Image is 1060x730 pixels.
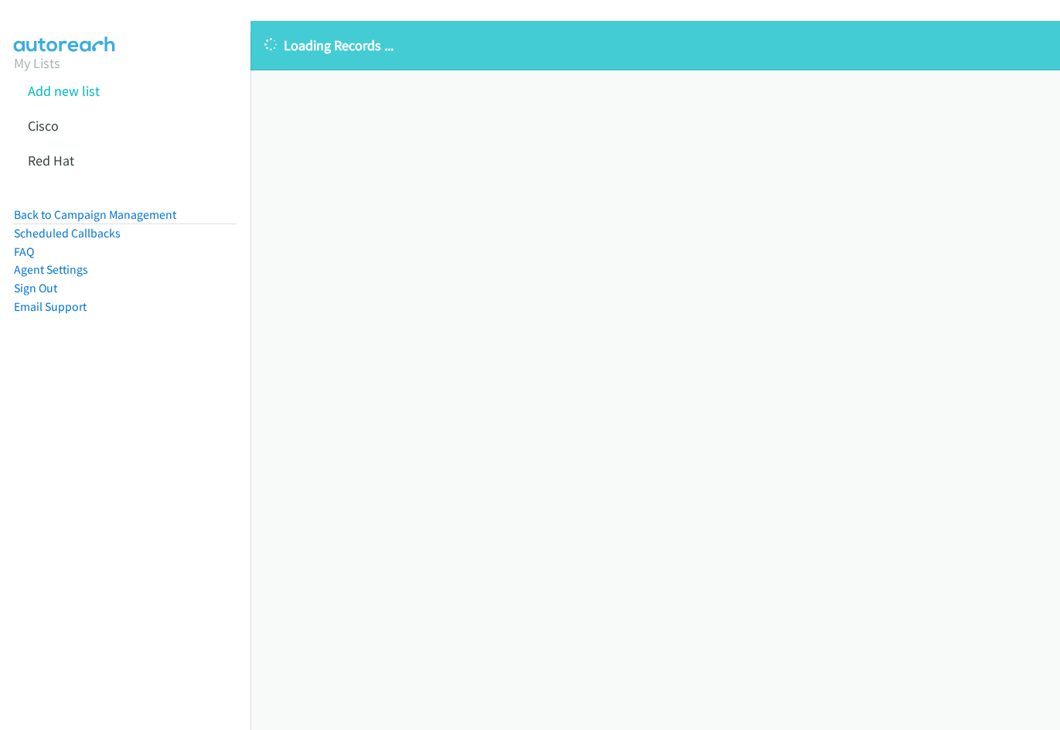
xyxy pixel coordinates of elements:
a: Cisco [28,117,59,135]
a: Agent Settings [14,262,88,277]
a: Email Support [14,299,87,314]
a: Scheduled Callbacks [14,226,121,240]
p: Loading Records ... [264,35,1046,56]
a: Sign Out [14,281,57,295]
a: Add new list [28,82,100,100]
a: Back to Campaign Management [14,207,176,222]
a: Red Hat [28,152,74,169]
a: My Lists [14,54,60,72]
a: FAQ [14,244,34,259]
